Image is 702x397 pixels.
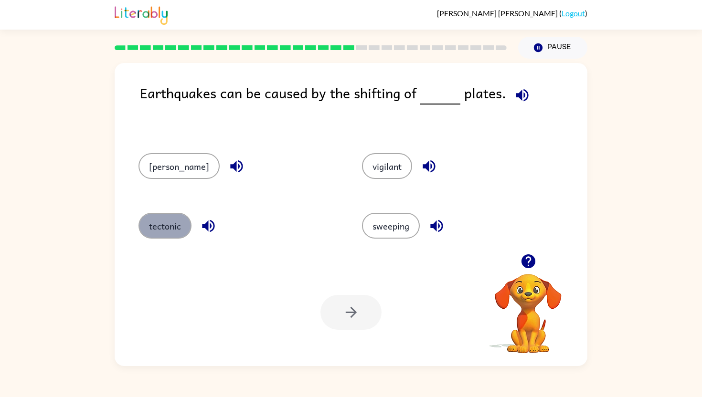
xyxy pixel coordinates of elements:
button: sweeping [362,213,420,239]
video: Your browser must support playing .mp4 files to use Literably. Please try using another browser. [480,259,576,355]
span: [PERSON_NAME] [PERSON_NAME] [437,9,559,18]
a: Logout [562,9,585,18]
button: tectonic [138,213,191,239]
img: Literably [115,4,168,25]
button: [PERSON_NAME] [138,153,220,179]
div: ( ) [437,9,587,18]
button: vigilant [362,153,412,179]
button: Pause [518,37,587,59]
div: Earthquakes can be caused by the shifting of plates. [140,82,587,134]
